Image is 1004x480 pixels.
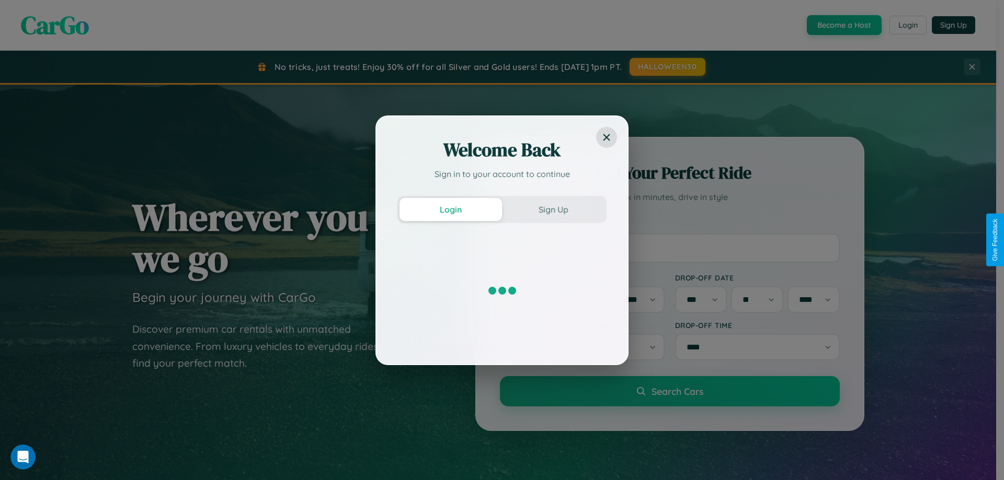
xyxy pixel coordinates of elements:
h2: Welcome Back [397,137,607,162]
div: Give Feedback [991,219,999,261]
p: Sign in to your account to continue [397,168,607,180]
iframe: Intercom live chat [10,444,36,470]
button: Sign Up [502,198,604,221]
button: Login [400,198,502,221]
